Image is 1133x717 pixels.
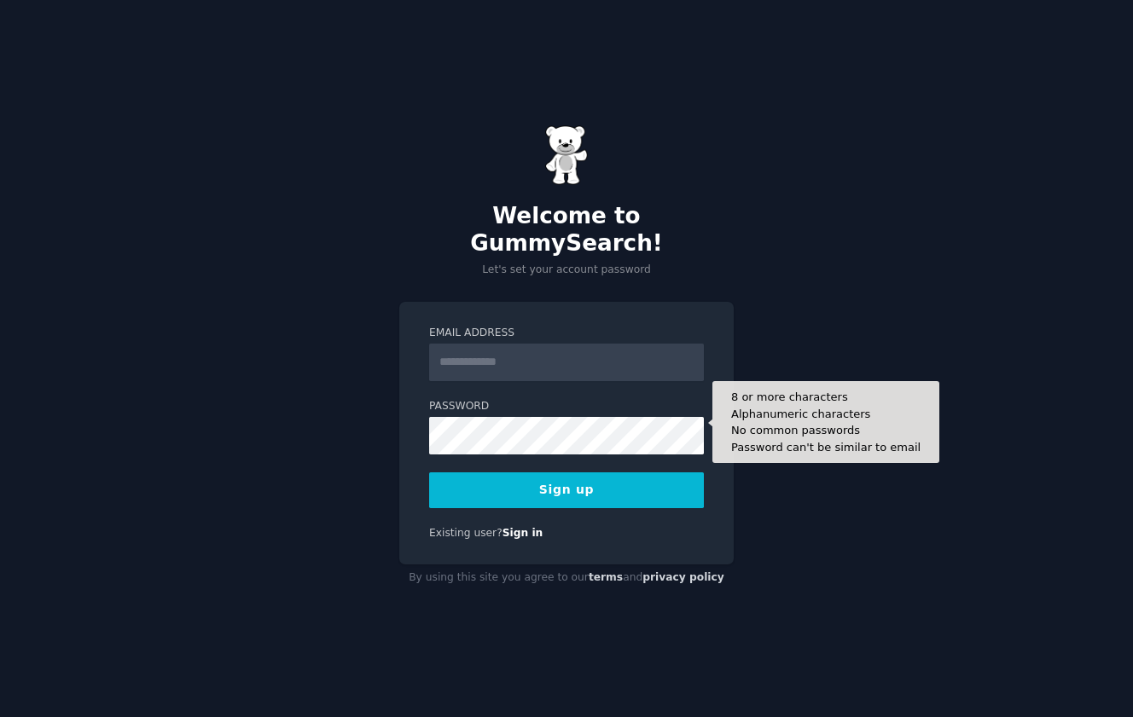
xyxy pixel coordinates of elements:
p: Let's set your account password [399,263,734,278]
label: Password [429,399,704,414]
div: By using this site you agree to our and [399,564,734,592]
button: Sign up [429,472,704,508]
h2: Welcome to GummySearch! [399,203,734,257]
img: Gummy Bear [545,125,588,185]
a: terms [589,571,623,583]
a: privacy policy [642,571,724,583]
label: Email Address [429,326,704,341]
a: Sign in [503,527,543,539]
span: Existing user? [429,527,503,539]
